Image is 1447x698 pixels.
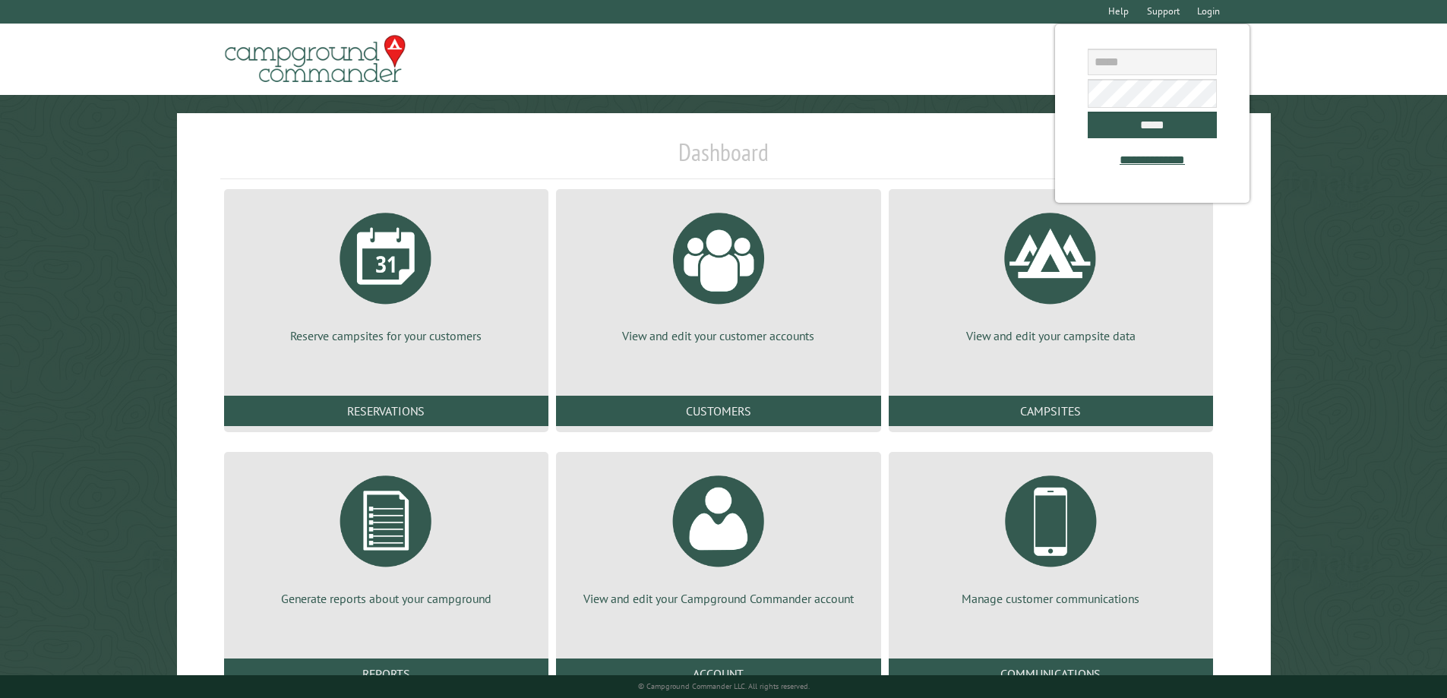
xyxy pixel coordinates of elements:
[907,464,1195,607] a: Manage customer communications
[907,201,1195,344] a: View and edit your campsite data
[638,681,810,691] small: © Campground Commander LLC. All rights reserved.
[556,396,880,426] a: Customers
[242,327,530,344] p: Reserve campsites for your customers
[242,201,530,344] a: Reserve campsites for your customers
[574,464,862,607] a: View and edit your Campground Commander account
[907,327,1195,344] p: View and edit your campsite data
[574,327,862,344] p: View and edit your customer accounts
[224,396,548,426] a: Reservations
[556,659,880,689] a: Account
[242,590,530,607] p: Generate reports about your campground
[224,659,548,689] a: Reports
[907,590,1195,607] p: Manage customer communications
[889,659,1213,689] a: Communications
[574,590,862,607] p: View and edit your Campground Commander account
[220,137,1227,179] h1: Dashboard
[220,30,410,89] img: Campground Commander
[574,201,862,344] a: View and edit your customer accounts
[889,396,1213,426] a: Campsites
[242,464,530,607] a: Generate reports about your campground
